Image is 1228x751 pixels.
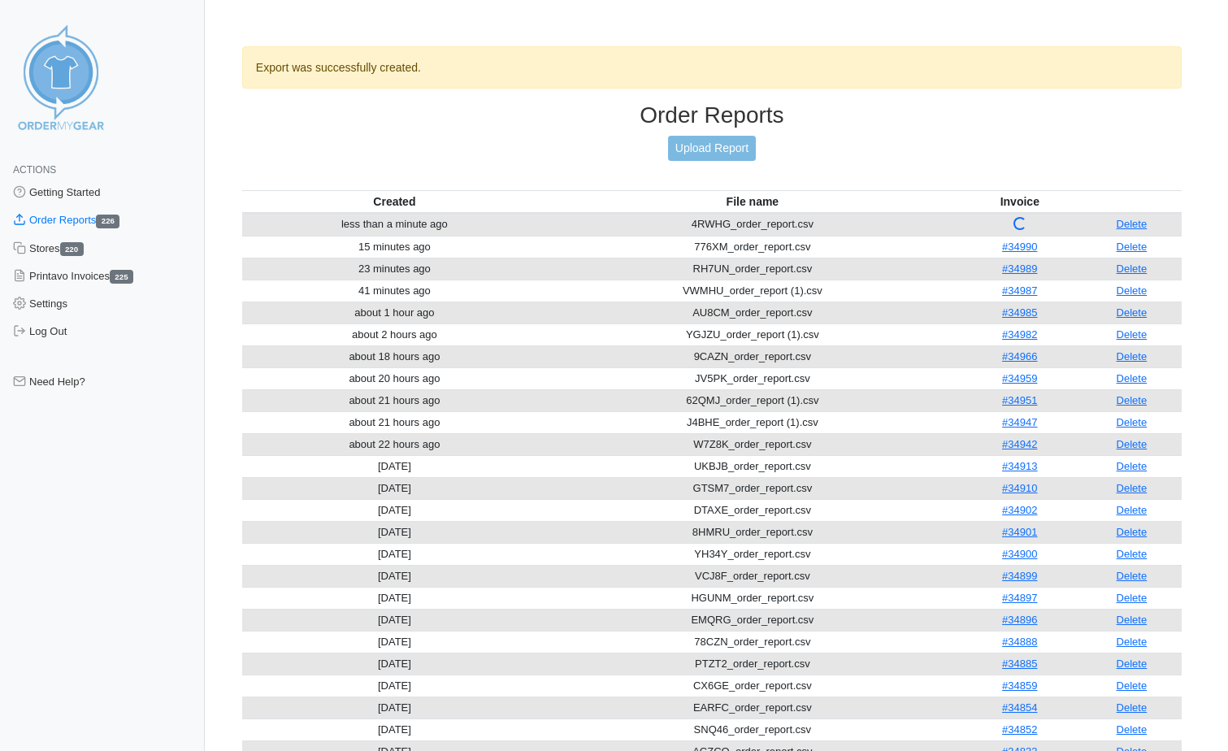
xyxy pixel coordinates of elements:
[1002,394,1037,406] a: #34951
[1002,284,1037,297] a: #34987
[1117,701,1148,714] a: Delete
[1002,241,1037,253] a: #34990
[1002,723,1037,736] a: #34852
[242,190,547,213] th: Created
[1002,614,1037,626] a: #34896
[1002,570,1037,582] a: #34899
[1002,636,1037,648] a: #34888
[547,565,958,587] td: VCJ8F_order_report.csv
[242,280,547,302] td: 41 minutes ago
[1117,504,1148,516] a: Delete
[242,389,547,411] td: about 21 hours ago
[242,631,547,653] td: [DATE]
[1117,614,1148,626] a: Delete
[547,718,958,740] td: SNQ46_order_report.csv
[547,236,958,258] td: 776XM_order_report.csv
[242,718,547,740] td: [DATE]
[242,411,547,433] td: about 21 hours ago
[1117,241,1148,253] a: Delete
[96,215,119,228] span: 226
[547,499,958,521] td: DTAXE_order_report.csv
[547,280,958,302] td: VWMHU_order_report (1).csv
[1002,372,1037,384] a: #34959
[547,631,958,653] td: 78CZN_order_report.csv
[110,270,133,284] span: 225
[547,213,958,237] td: 4RWHG_order_report.csv
[242,675,547,697] td: [DATE]
[547,345,958,367] td: 9CAZN_order_report.csv
[1117,679,1148,692] a: Delete
[547,258,958,280] td: RH7UN_order_report.csv
[242,499,547,521] td: [DATE]
[547,609,958,631] td: EMQRG_order_report.csv
[1117,460,1148,472] a: Delete
[1002,328,1037,341] a: #34982
[1117,592,1148,604] a: Delete
[242,609,547,631] td: [DATE]
[1002,438,1037,450] a: #34942
[242,345,547,367] td: about 18 hours ago
[1117,526,1148,538] a: Delete
[547,477,958,499] td: GTSM7_order_report.csv
[242,455,547,477] td: [DATE]
[1117,218,1148,230] a: Delete
[1002,306,1037,319] a: #34985
[242,433,547,455] td: about 22 hours ago
[1117,416,1148,428] a: Delete
[547,190,958,213] th: File name
[1002,350,1037,362] a: #34966
[1002,460,1037,472] a: #34913
[1002,526,1037,538] a: #34901
[242,213,547,237] td: less than a minute ago
[1117,372,1148,384] a: Delete
[1117,263,1148,275] a: Delete
[242,477,547,499] td: [DATE]
[60,242,84,256] span: 220
[958,190,1082,213] th: Invoice
[547,302,958,323] td: AU8CM_order_report.csv
[242,521,547,543] td: [DATE]
[242,697,547,718] td: [DATE]
[1117,306,1148,319] a: Delete
[1117,328,1148,341] a: Delete
[1002,701,1037,714] a: #34854
[242,543,547,565] td: [DATE]
[547,675,958,697] td: CX6GE_order_report.csv
[1002,504,1037,516] a: #34902
[242,653,547,675] td: [DATE]
[1117,284,1148,297] a: Delete
[242,587,547,609] td: [DATE]
[1117,723,1148,736] a: Delete
[1117,482,1148,494] a: Delete
[547,323,958,345] td: YGJZU_order_report (1).csv
[242,302,547,323] td: about 1 hour ago
[1117,570,1148,582] a: Delete
[547,411,958,433] td: J4BHE_order_report (1).csv
[547,521,958,543] td: 8HMRU_order_report.csv
[1117,394,1148,406] a: Delete
[242,236,547,258] td: 15 minutes ago
[1117,548,1148,560] a: Delete
[547,697,958,718] td: EARFC_order_report.csv
[1117,350,1148,362] a: Delete
[547,367,958,389] td: JV5PK_order_report.csv
[1117,658,1148,670] a: Delete
[242,367,547,389] td: about 20 hours ago
[547,433,958,455] td: W7Z8K_order_report.csv
[13,164,56,176] span: Actions
[1002,592,1037,604] a: #34897
[1117,636,1148,648] a: Delete
[547,455,958,477] td: UKBJB_order_report.csv
[547,587,958,609] td: HGUNM_order_report.csv
[242,323,547,345] td: about 2 hours ago
[1002,548,1037,560] a: #34900
[242,565,547,587] td: [DATE]
[547,543,958,565] td: YH34Y_order_report.csv
[1002,658,1037,670] a: #34885
[1002,263,1037,275] a: #34989
[1117,438,1148,450] a: Delete
[242,46,1182,89] div: Export was successfully created.
[1002,416,1037,428] a: #34947
[242,258,547,280] td: 23 minutes ago
[1002,482,1037,494] a: #34910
